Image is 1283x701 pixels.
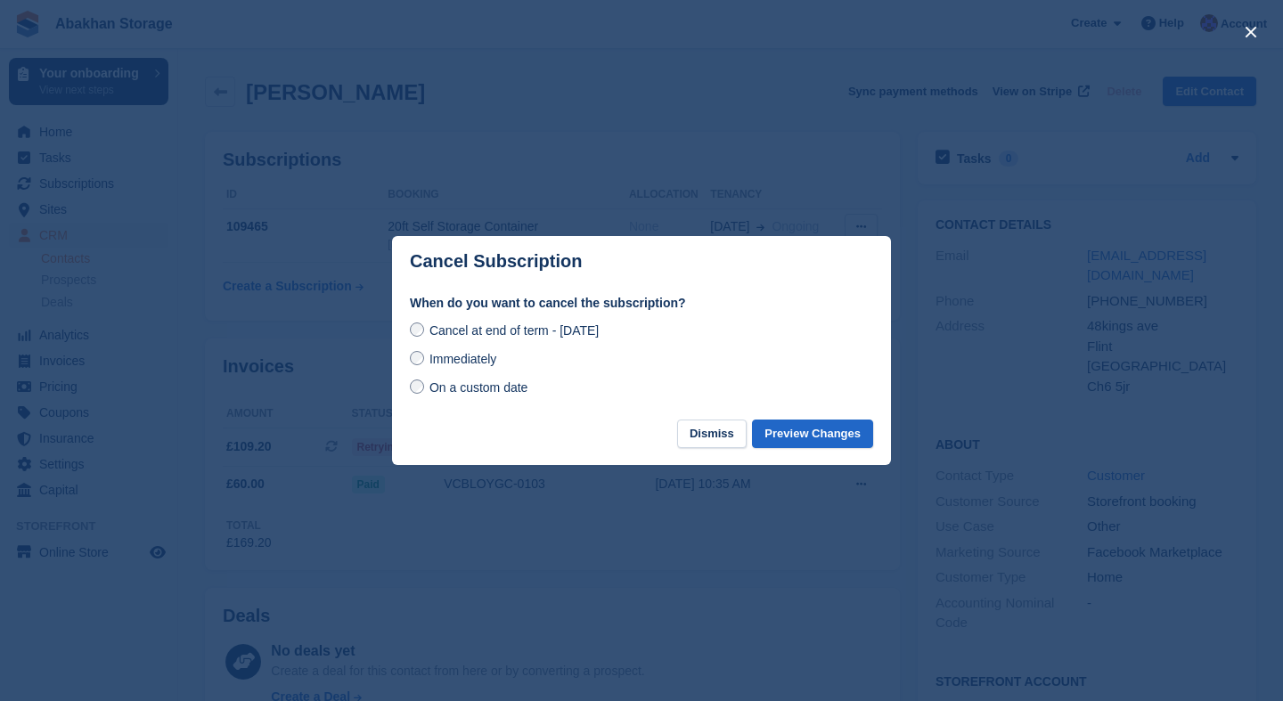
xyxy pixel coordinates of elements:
span: On a custom date [429,380,528,395]
button: Preview Changes [752,420,873,449]
input: Immediately [410,351,424,365]
input: Cancel at end of term - [DATE] [410,322,424,337]
label: When do you want to cancel the subscription? [410,294,873,313]
button: Dismiss [677,420,747,449]
input: On a custom date [410,379,424,394]
p: Cancel Subscription [410,251,582,272]
span: Cancel at end of term - [DATE] [429,323,599,338]
span: Immediately [429,352,496,366]
button: close [1237,18,1265,46]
